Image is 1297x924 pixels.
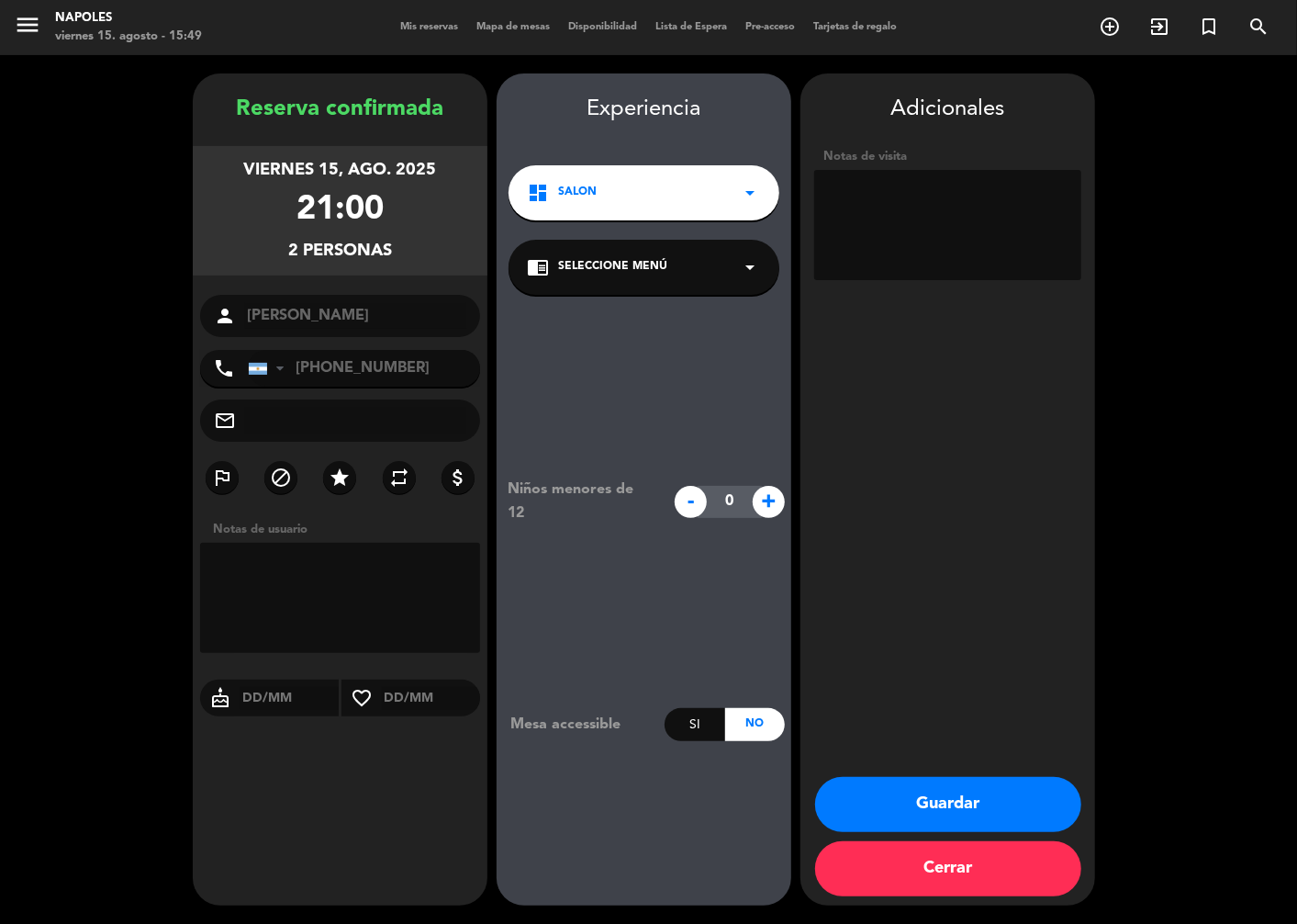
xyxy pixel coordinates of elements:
i: arrow_drop_down [739,182,761,204]
i: person [214,305,236,327]
div: 21:00 [296,184,384,238]
span: Tarjetas de regalo [804,22,906,32]
i: repeat [388,467,410,489]
i: menu [14,11,41,39]
span: - [675,486,707,518]
div: 2 personas [288,238,392,265]
i: add_circle_outline [1099,16,1121,38]
i: dashboard [527,182,549,204]
button: Cerrar [815,841,1081,896]
div: Notas de visita [814,147,1081,166]
i: favorite_border [341,687,382,709]
i: cake [200,687,240,709]
div: Notas de usuario [204,520,487,539]
i: search [1247,16,1269,38]
span: Disponibilidad [559,22,646,32]
i: mail_outline [214,410,236,432]
div: Argentina: +54 [249,351,291,386]
div: No [725,708,785,741]
span: Mapa de mesas [467,22,559,32]
span: SALON [558,184,597,202]
span: Lista de Espera [646,22,736,32]
button: Guardar [815,777,1081,832]
input: DD/MM [240,687,339,710]
div: Adicionales [814,92,1081,128]
div: Si [665,708,724,741]
button: menu [14,11,41,45]
span: Seleccione Menú [558,258,667,276]
i: star [329,467,351,489]
i: attach_money [447,467,469,489]
div: Reserva confirmada [193,92,487,128]
div: Experiencia [497,92,791,128]
div: viernes 15. agosto - 15:49 [55,28,202,46]
div: Napoles [55,9,202,28]
div: Mesa accessible [497,713,665,737]
input: DD/MM [382,687,480,710]
div: viernes 15, ago. 2025 [244,157,437,184]
i: outlined_flag [211,467,233,489]
div: Niños menores de 12 [494,478,665,525]
i: exit_to_app [1148,16,1170,38]
span: Mis reservas [391,22,467,32]
i: block [270,467,292,489]
i: arrow_drop_down [739,256,761,278]
i: phone [213,357,235,379]
i: chrome_reader_mode [527,256,549,278]
span: Pre-acceso [736,22,804,32]
i: turned_in_not [1198,16,1220,38]
span: + [753,486,785,518]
